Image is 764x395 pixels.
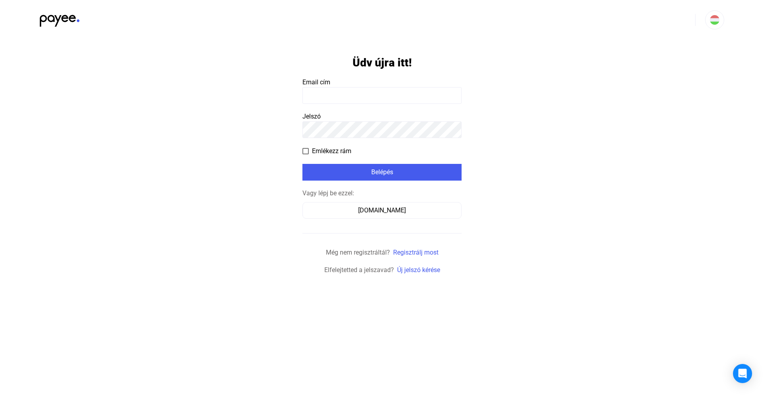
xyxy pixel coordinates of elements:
img: black-payee-blue-dot.svg [40,10,80,27]
span: Emlékezz rám [312,146,351,156]
button: Belépés [302,164,462,181]
button: [DOMAIN_NAME] [302,202,462,219]
img: HU [710,15,719,25]
a: Regisztrálj most [393,249,439,256]
div: Belépés [305,167,459,177]
a: [DOMAIN_NAME] [302,206,462,214]
a: Új jelszó kérése [397,266,440,274]
h1: Üdv újra itt! [353,56,412,70]
div: Vagy lépj be ezzel: [302,189,462,198]
span: Még nem regisztráltál? [326,249,390,256]
span: Jelszó [302,113,321,120]
div: Open Intercom Messenger [733,364,752,383]
div: [DOMAIN_NAME] [305,206,459,215]
span: Email cím [302,78,330,86]
span: Elfelejtetted a jelszavad? [324,266,394,274]
button: HU [705,10,724,29]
